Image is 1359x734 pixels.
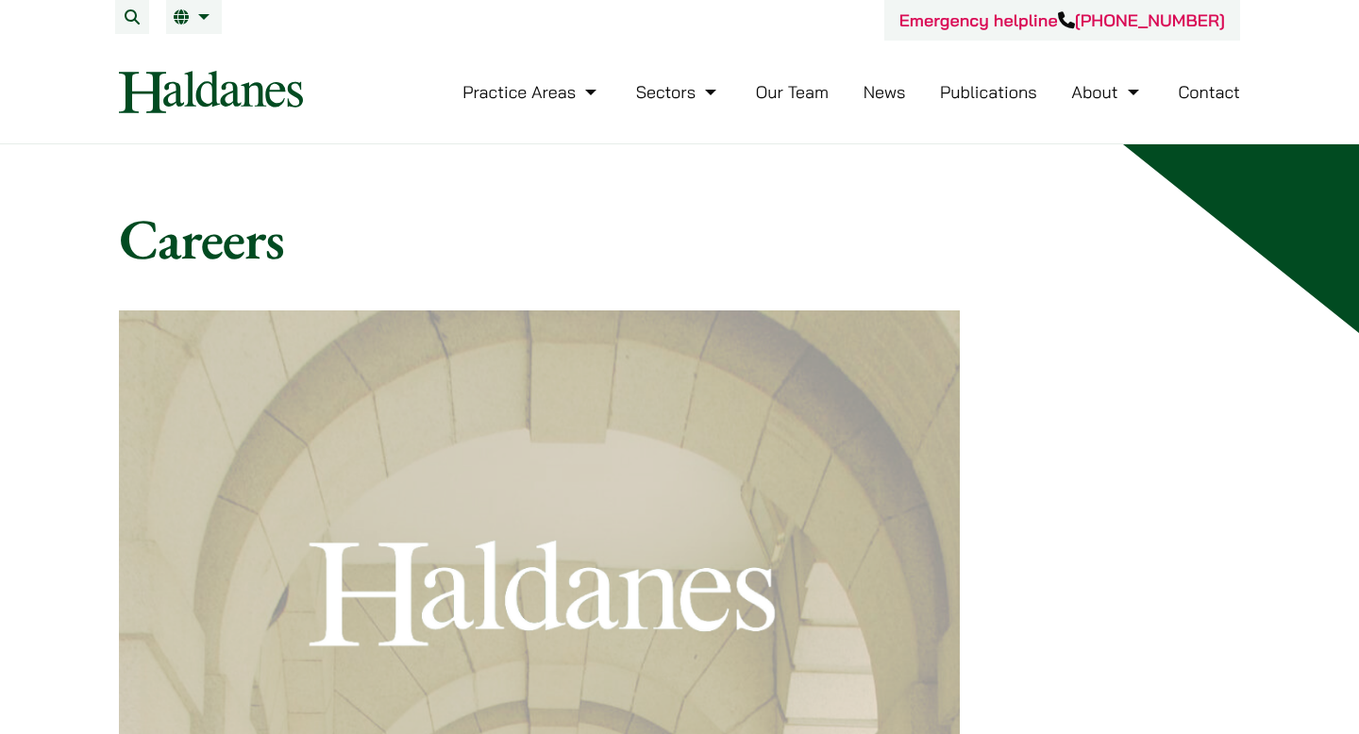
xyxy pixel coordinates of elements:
[462,81,601,103] a: Practice Areas
[174,9,214,25] a: EN
[636,81,721,103] a: Sectors
[864,81,906,103] a: News
[119,205,1240,273] h1: Careers
[940,81,1037,103] a: Publications
[756,81,829,103] a: Our Team
[1178,81,1240,103] a: Contact
[1071,81,1143,103] a: About
[119,71,303,113] img: Logo of Haldanes
[899,9,1225,31] a: Emergency helpline[PHONE_NUMBER]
